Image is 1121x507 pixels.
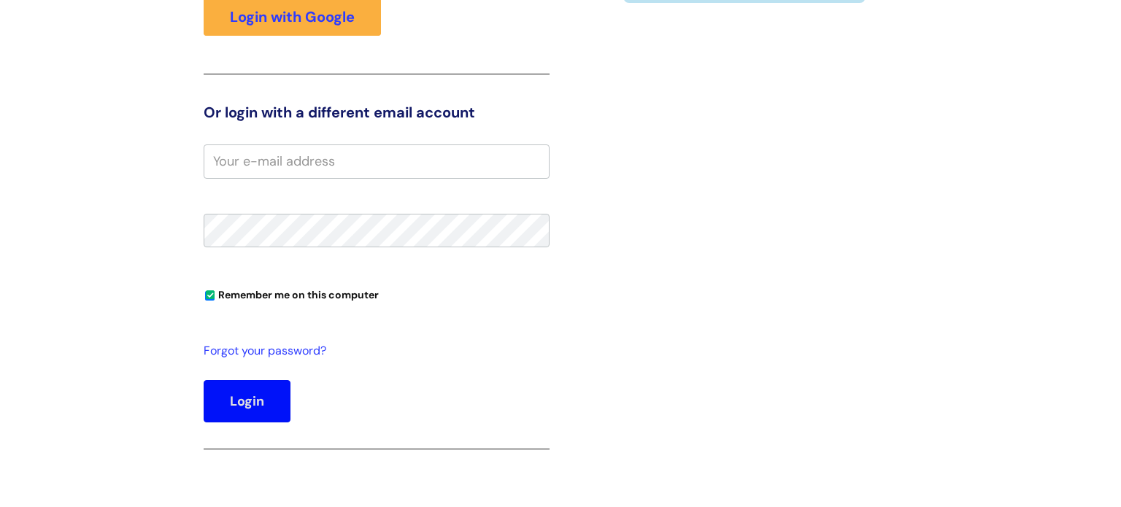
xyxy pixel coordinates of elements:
input: Remember me on this computer [205,291,215,301]
input: Your e-mail address [204,144,550,178]
h3: Or login with a different email account [204,104,550,121]
label: Remember me on this computer [204,285,379,301]
a: Forgot your password? [204,341,542,362]
div: You can uncheck this option if you're logging in from a shared device [204,282,550,306]
button: Login [204,380,290,422]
